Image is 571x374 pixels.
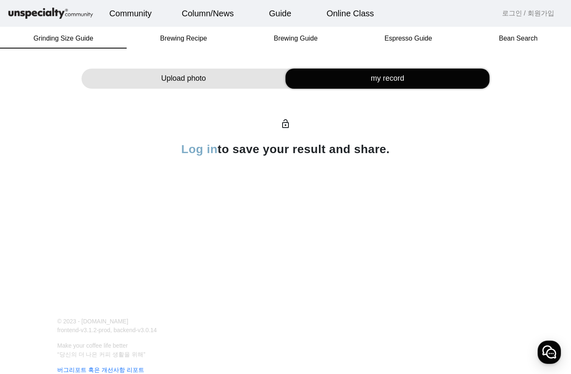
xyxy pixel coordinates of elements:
[371,73,404,84] span: my record
[161,73,206,84] span: Upload photo
[33,35,93,42] span: Grinding Size Guide
[3,265,55,286] a: Home
[21,278,36,284] span: Home
[320,2,380,25] a: Online Class
[502,8,554,18] a: 로그인 / 회원가입
[103,2,158,25] a: Community
[7,6,94,21] img: logo
[69,278,94,285] span: Messages
[263,2,298,25] a: Guide
[55,265,108,286] a: Messages
[124,278,144,284] span: Settings
[181,143,218,156] span: Log in
[499,35,538,42] span: Bean Search
[175,2,240,25] a: Column/News
[280,119,291,129] mat-icon: lock_open
[52,341,509,359] p: Make your coffee life better “당신의 더 나은 커피 생활을 위해”
[385,35,432,42] span: Espresso Guide
[160,35,207,42] span: Brewing Recipe
[82,142,489,157] h1: to save your result and share.
[52,317,280,335] p: © 2023 - [DOMAIN_NAME] frontend-v3.1.2-prod, backend-v3.0.14
[274,35,318,42] span: Brewing Guide
[108,265,161,286] a: Settings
